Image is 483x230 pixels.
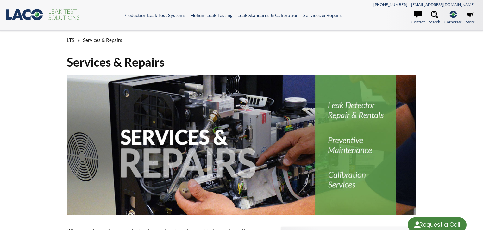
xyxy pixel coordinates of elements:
img: round button [412,220,422,230]
a: Leak Standards & Calibration [237,12,298,18]
span: Corporate [444,19,462,25]
a: [PHONE_NUMBER] [373,2,407,7]
h1: Services & Repairs [67,54,416,70]
a: Services & Repairs [303,12,342,18]
a: Production Leak Test Systems [123,12,186,18]
a: Contact [411,11,425,25]
a: Search [429,11,440,25]
div: » [67,31,416,49]
a: Helium Leak Testing [191,12,233,18]
a: Store [466,11,475,25]
a: [EMAIL_ADDRESS][DOMAIN_NAME] [411,2,475,7]
span: Services & Repairs [83,37,122,43]
span: LTS [67,37,74,43]
img: Service & Repairs header [67,75,416,215]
